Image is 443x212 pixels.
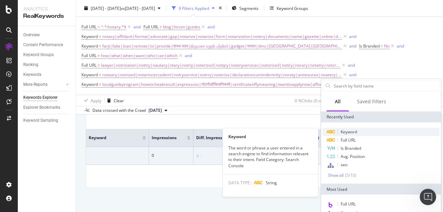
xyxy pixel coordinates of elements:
[99,43,101,49] span: ≠
[23,61,38,68] div: Ranking
[223,145,318,169] div: The word or phrase a user entered in a search engine to find information relevant to their intent...
[196,155,199,157] img: Equal
[23,94,58,101] div: Keywords Explorer
[179,5,209,11] div: 9 Filters Applied
[333,81,439,91] input: Search by field name
[81,34,98,39] span: Keyword
[23,41,71,49] a: Content Performance
[143,24,159,30] span: Full URL
[23,31,40,39] div: Overview
[341,129,357,135] span: Keyword
[23,51,71,58] a: Keyword Groups
[81,24,97,30] span: Full URL
[169,3,217,14] button: 9 Filters Applied
[101,61,341,70] span: lawyer|notrization|nottry|nautary|ntary|notriy|noterized|notqry|notoryservices|notorized|notiry|n...
[349,33,356,40] button: and
[381,43,383,49] span: =
[99,72,101,78] span: ≠
[207,24,215,30] button: and
[89,135,132,141] span: Keyword
[341,162,347,168] span: seo
[266,180,277,186] span: String
[23,12,70,20] div: RealKeywords
[81,95,101,106] button: Apply
[341,137,356,143] span: Full URL
[102,41,342,51] span: farji|fake|loan|remote|isi|provide|शपथ पत्र|திருமண உறுதி பத்திரம்|gadget|नावात|dmc|[GEOGRAPHIC_DA...
[104,95,124,106] button: Clear
[99,81,101,87] span: ≠
[146,106,170,115] button: [DATE]
[81,62,97,68] span: Full URL
[359,43,380,49] span: Is Branded
[349,43,356,49] button: and
[92,107,146,114] div: Data crossed with the Crawl
[91,5,121,11] span: [DATE] - [DATE]
[99,34,101,39] span: ≠
[349,71,356,78] button: and
[321,184,441,195] div: Most Used
[341,154,365,159] span: Avg. Position
[114,97,124,103] div: Clear
[23,71,71,78] a: Keywords
[98,24,100,30] span: =
[102,80,342,89] span: localguideprogram|howtocheakresult|expresssos|नोटरीऑफिसनियरमें|certificateoffymeaning|iwanttoappl...
[349,34,356,39] div: and
[23,94,71,101] a: Keywords Explorer
[229,3,261,14] button: Segments
[341,201,356,207] span: Full URL
[228,180,251,186] span: DATA TYPE:
[200,153,202,159] div: -
[91,97,101,103] div: Apply
[328,173,344,178] div: Show all
[223,134,318,140] div: Keyword
[134,24,141,30] button: and
[163,22,200,32] span: blog|forum|guides
[341,145,361,151] span: Is Branded
[81,53,97,58] span: Full URL
[23,104,71,111] a: Explorer Bookmarks
[23,31,71,39] a: Overview
[348,62,355,68] button: and
[185,52,192,59] button: and
[23,117,58,124] div: Keyword Sampling
[321,111,441,122] div: Recently Used
[98,62,100,68] span: ≠
[81,72,98,78] span: Keyword
[98,53,100,58] span: ≠
[23,61,71,68] a: Ranking
[217,5,223,12] div: times
[149,107,162,114] span: 2025 Sep. 1st
[102,32,342,41] span: notary|affidavit|format|advocate|gap|notarize|notarise|form|notarization|notery|documents|name|ga...
[335,98,341,105] div: All
[81,3,163,14] button: [DATE] - [DATE]vs[DATE] - [DATE]
[101,51,178,61] span: how|what|when|want|who|can|which
[121,5,155,11] span: vs [DATE] - [DATE]
[23,81,64,88] a: More Reports
[277,5,308,11] div: Keyword Groups
[23,104,60,111] div: Explorer Bookmarks
[23,41,63,49] div: Content Performance
[23,81,48,88] div: More Reports
[384,41,390,51] span: No
[23,51,54,58] div: Keyword Groups
[295,97,332,103] div: 0 % Clicks ( 0 on 3M )
[267,3,311,14] button: Keyword Groups
[23,71,41,78] div: Keywords
[397,43,404,49] button: and
[81,43,98,49] span: Keyword
[102,70,342,80] span: notaary|notrized|notariocercademi|notryservice|notrry|noterise|declarationcumindemnity|noraty|ann...
[420,189,436,205] iframe: Intercom live chat
[81,81,98,87] span: Keyword
[152,135,177,141] span: Impressions
[23,5,70,12] div: Analytics
[357,98,386,105] div: Saved Filters
[23,117,71,124] a: Keyword Sampling
[152,153,190,159] div: 0
[344,172,356,178] div: ( 5 / 10 )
